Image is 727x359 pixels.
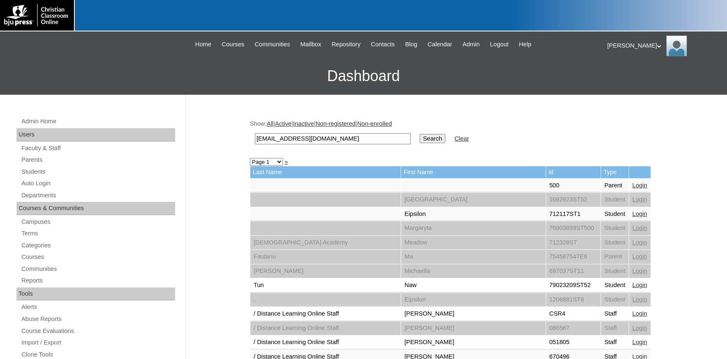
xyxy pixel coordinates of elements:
div: [PERSON_NAME] [607,36,719,56]
a: Home [191,40,216,49]
a: All [267,120,273,127]
td: Student [601,207,629,221]
a: Login [632,225,647,231]
a: Login [632,310,647,317]
h3: Dashboard [4,57,723,95]
a: Login [632,296,647,303]
a: Categories [21,240,175,251]
td: [PERSON_NAME] [401,307,545,321]
a: Logout [486,40,513,49]
td: [GEOGRAPHIC_DATA] [401,193,545,207]
a: Admin Home [21,116,175,127]
td: / Distance Learning Online Staff [250,335,401,349]
a: Login [632,253,647,260]
span: Admin [463,40,480,49]
td: 712328ST [546,236,601,250]
a: Calendar [423,40,456,49]
a: Import / Export [21,337,175,348]
td: Eipsilon [401,207,545,221]
a: Mailbox [296,40,325,49]
a: Login [632,282,647,288]
td: 712117ST1 [546,207,601,221]
div: Tools [17,287,175,301]
td: Tun [250,278,401,292]
td: Parent [601,179,629,193]
td: Type [601,166,629,178]
span: Home [195,40,211,49]
td: 76803899ST500 [546,221,601,235]
td: Student [601,264,629,278]
td: Staff [601,335,629,349]
td: Margaryta [401,221,545,235]
a: Inactive [293,120,314,127]
a: Communities [250,40,294,49]
span: Contacts [371,40,395,49]
a: Login [632,325,647,331]
a: Reports [21,275,175,286]
a: Login [632,239,647,246]
td: Last Name [250,166,401,178]
td: 500 [546,179,601,193]
img: Karen Lawton [666,36,687,56]
span: Courses [222,40,245,49]
a: Auto Login [21,178,175,189]
td: 051805 [546,335,601,349]
a: Departments [21,190,175,201]
input: Search [420,134,445,143]
td: 697037ST11 [546,264,601,278]
td: / Distance Learning Online Staff [250,321,401,335]
td: Eipsilon [401,293,545,307]
a: Non-registered [316,120,356,127]
span: Blog [405,40,417,49]
td: Ma [401,250,545,264]
td: First Name [401,166,545,178]
td: . [250,293,401,307]
td: Michaella [401,264,545,278]
td: 75458754TE6 [546,250,601,264]
td: [DEMOGRAPHIC_DATA] Academy [250,236,401,250]
div: Users [17,128,175,141]
td: Meadow [401,236,545,250]
a: Admin [459,40,484,49]
img: logo-white.png [4,4,70,26]
a: Non-enrolled [357,120,392,127]
td: [PERSON_NAME] [401,335,545,349]
td: 79023209ST52 [546,278,601,292]
a: Course Evaluations [21,326,175,336]
a: Alerts [21,302,175,312]
td: Parent [601,250,629,264]
a: Login [632,182,647,189]
td: 1682823ST52 [546,193,601,207]
a: Campuses [21,217,175,227]
td: Student [601,236,629,250]
div: Show: | | | | [250,120,659,149]
span: Communities [254,40,290,49]
a: Clear [454,135,469,142]
td: Staff [601,307,629,321]
a: Parents [21,155,175,165]
a: Contacts [367,40,399,49]
input: Search [255,133,411,144]
a: Repository [328,40,365,49]
td: Staff [601,321,629,335]
a: Login [632,196,647,203]
td: CSR4 [546,307,601,321]
td: 1206881ST8 [546,293,601,307]
a: Faculty & Staff [21,143,175,153]
td: [PERSON_NAME] [401,321,545,335]
span: Mailbox [300,40,321,49]
a: Abuse Reports [21,314,175,324]
a: Blog [401,40,421,49]
a: Login [632,339,647,345]
td: Student [601,193,629,207]
span: Repository [332,40,361,49]
td: [PERSON_NAME] [250,264,401,278]
td: Student [601,293,629,307]
a: Active [275,120,292,127]
td: / Distance Learning Online Staff [250,307,401,321]
a: Students [21,167,175,177]
a: » [285,158,288,165]
td: Id [546,166,601,178]
a: Communities [21,264,175,274]
a: Courses [218,40,249,49]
